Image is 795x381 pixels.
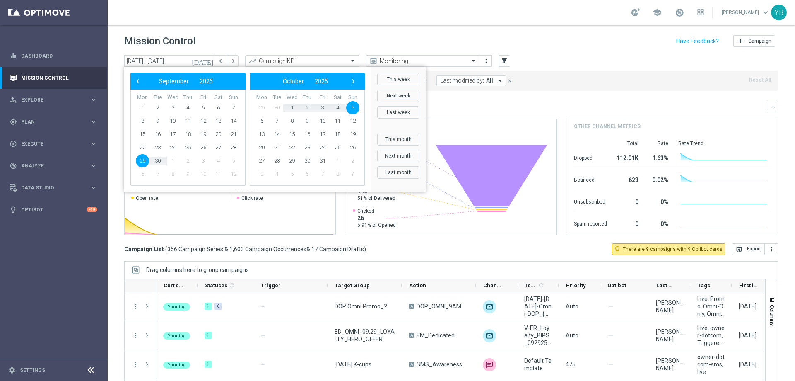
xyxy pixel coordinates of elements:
[164,282,183,289] span: Current Status
[721,6,771,19] a: [PERSON_NAME]keyboard_arrow_down
[197,101,210,114] span: 5
[346,114,359,128] span: 12
[346,101,359,114] span: 5
[524,324,552,347] span: V-ER_Loyalty_BIPS_092925_Offer
[566,282,586,289] span: Priority
[205,332,212,339] div: 1
[501,57,508,65] i: filter_alt
[245,55,359,67] ng-select: Campaign KPI
[136,114,149,128] span: 8
[124,55,215,67] input: Select date range
[125,321,156,350] div: Press SPACE to select this row.
[270,101,284,114] span: 30
[496,77,504,85] i: arrow_drop_down
[89,140,97,148] i: keyboard_arrow_right
[270,154,284,167] span: 28
[306,246,310,252] span: &
[9,141,98,147] div: play_circle_outline Execute keyboard_arrow_right
[770,104,776,110] i: keyboard_arrow_down
[10,162,17,170] i: track_changes
[9,184,98,191] div: Data Studio keyboard_arrow_right
[9,75,98,81] button: Mission Control
[737,38,744,44] i: add
[748,38,771,44] span: Campaign
[132,76,143,87] span: ‹
[482,56,490,66] button: more_vert
[377,106,419,119] button: Last week
[181,114,195,128] span: 11
[218,58,224,64] i: arrow_back
[331,101,344,114] span: 4
[132,303,139,310] button: more_vert
[768,102,778,112] button: keyboard_arrow_down
[205,303,212,310] div: 1
[261,282,281,289] span: Trigger
[136,141,149,154] span: 22
[316,128,329,141] span: 17
[125,292,156,321] div: Press SPACE to select this row.
[316,101,329,114] span: 3
[270,167,284,181] span: 4
[285,167,299,181] span: 5
[241,195,263,201] span: Click rate
[166,154,179,167] span: 1
[574,123,641,130] h4: Other channel metrics
[192,57,214,65] i: [DATE]
[215,55,227,67] button: arrow_back
[255,128,268,141] span: 13
[656,328,683,343] div: John Bruzzese
[331,114,344,128] span: 11
[357,208,396,214] span: Clicked
[252,76,359,87] bs-datepicker-navigation-view: ​ ​ ​
[146,267,249,273] span: Drag columns here to group campaigns
[124,245,366,253] h3: Campaign List
[229,282,235,289] i: refresh
[21,199,87,221] a: Optibot
[301,141,314,154] span: 23
[617,194,638,208] div: 0
[136,128,149,141] span: 15
[656,357,683,372] div: Rebecca Gagnon
[377,166,419,179] button: Last month
[255,167,268,181] span: 3
[10,52,17,60] i: equalizer
[255,141,268,154] span: 20
[285,114,299,128] span: 8
[10,162,89,170] div: Analyze
[301,101,314,114] span: 2
[150,94,166,101] th: weekday
[315,78,328,85] span: 2025
[346,154,359,167] span: 2
[211,94,226,101] th: weekday
[166,128,179,141] span: 17
[768,246,775,252] i: more_vert
[648,140,668,147] div: Rate
[205,282,227,289] span: Statuses
[331,128,344,141] span: 18
[270,141,284,154] span: 21
[348,76,359,87] button: ›
[369,57,378,65] i: preview
[270,114,284,128] span: 7
[283,78,304,85] span: October
[436,75,506,86] button: Last modified by: All arrow_drop_down
[609,303,613,310] span: —
[300,94,315,101] th: weekday
[136,195,158,201] span: Open rate
[21,185,89,190] span: Data Studio
[230,58,236,64] i: arrow_forward
[697,353,725,376] span: owner-dotcom-sms, live
[132,361,139,368] button: more_vert
[197,141,210,154] span: 26
[483,58,489,64] i: more_vert
[10,67,97,89] div: Mission Control
[87,207,97,212] div: +10
[151,114,164,128] span: 9
[366,55,480,67] ng-select: Monitoring
[346,128,359,141] span: 19
[9,206,98,213] div: lightbulb Optibot +10
[212,128,225,141] span: 20
[10,184,89,192] div: Data Studio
